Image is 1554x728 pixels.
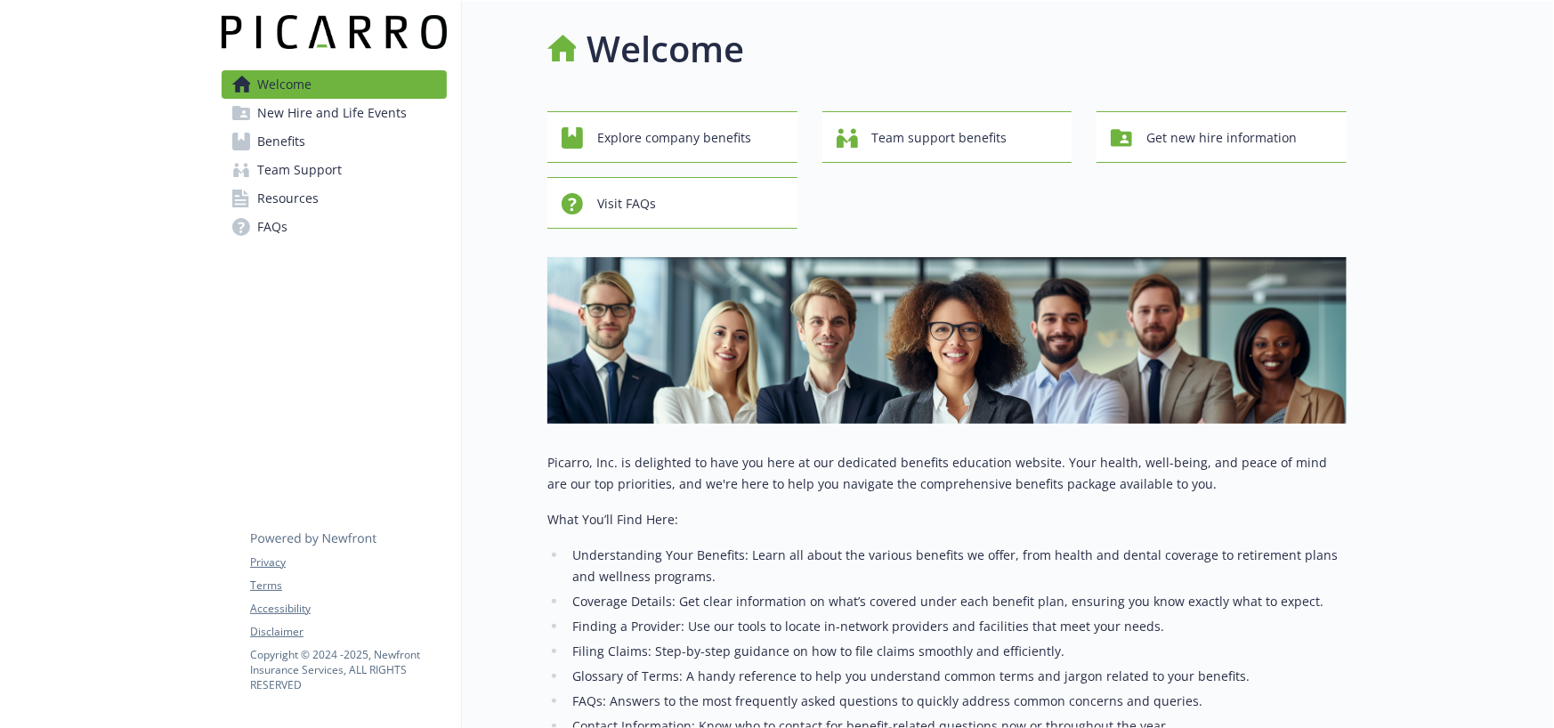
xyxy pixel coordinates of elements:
p: Picarro, Inc. is delighted to have you here at our dedicated benefits education website. Your hea... [547,452,1347,495]
button: Team support benefits [822,111,1072,163]
img: overview page banner [547,257,1347,424]
span: Team support benefits [872,121,1008,155]
button: Visit FAQs [547,177,797,229]
li: Filing Claims: Step-by-step guidance on how to file claims smoothly and efficiently. [567,641,1347,662]
li: Coverage Details: Get clear information on what’s covered under each benefit plan, ensuring you k... [567,591,1347,612]
a: FAQs [222,213,447,241]
h1: Welcome [587,22,744,76]
button: Get new hire information [1097,111,1347,163]
p: Copyright © 2024 - 2025 , Newfront Insurance Services, ALL RIGHTS RESERVED [250,647,446,692]
li: Glossary of Terms: A handy reference to help you understand common terms and jargon related to yo... [567,666,1347,687]
span: Resources [257,184,319,213]
span: New Hire and Life Events [257,99,407,127]
li: Finding a Provider: Use our tools to locate in-network providers and facilities that meet your ne... [567,616,1347,637]
a: Resources [222,184,447,213]
a: Team Support [222,156,447,184]
a: New Hire and Life Events [222,99,447,127]
a: Accessibility [250,601,446,617]
li: FAQs: Answers to the most frequently asked questions to quickly address common concerns and queries. [567,691,1347,712]
a: Benefits [222,127,447,156]
li: Understanding Your Benefits: Learn all about the various benefits we offer, from health and denta... [567,545,1347,587]
span: Welcome [257,70,312,99]
span: Benefits [257,127,305,156]
a: Disclaimer [250,624,446,640]
span: Visit FAQs [597,187,656,221]
a: Privacy [250,554,446,570]
a: Welcome [222,70,447,99]
span: FAQs [257,213,287,241]
span: Get new hire information [1146,121,1297,155]
span: Explore company benefits [597,121,751,155]
a: Terms [250,578,446,594]
button: Explore company benefits [547,111,797,163]
p: What You’ll Find Here: [547,509,1347,530]
span: Team Support [257,156,342,184]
